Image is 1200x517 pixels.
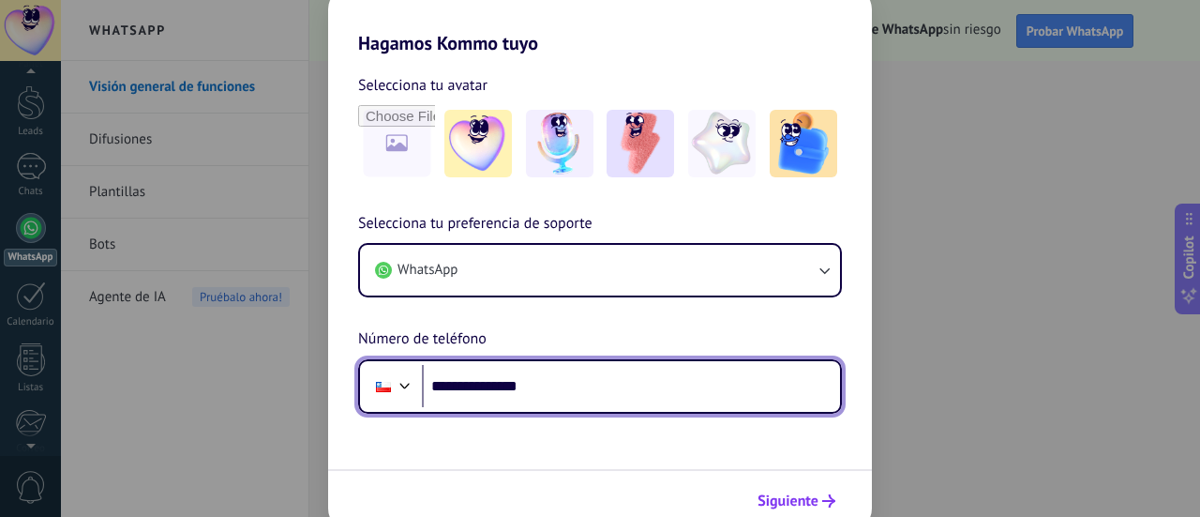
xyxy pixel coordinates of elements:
span: Número de teléfono [358,327,487,352]
img: -1.jpeg [444,110,512,177]
img: -4.jpeg [688,110,756,177]
button: WhatsApp [360,245,840,296]
img: -3.jpeg [607,110,674,177]
span: WhatsApp [397,261,457,280]
img: -5.jpeg [770,110,837,177]
div: Chile: + 56 [366,367,401,406]
button: Siguiente [749,485,844,517]
span: Selecciona tu avatar [358,73,487,98]
img: -2.jpeg [526,110,593,177]
span: Siguiente [757,494,818,508]
span: Selecciona tu preferencia de soporte [358,212,592,236]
